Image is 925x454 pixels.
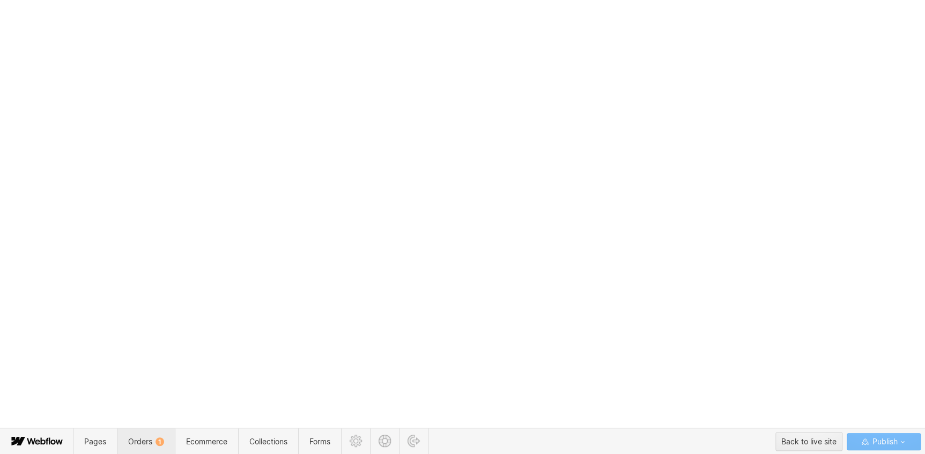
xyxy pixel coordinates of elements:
span: Collections [249,437,287,446]
div: 1 [156,437,164,446]
span: Text us [4,26,33,36]
button: Back to live site [775,432,842,451]
div: Back to live site [781,434,837,450]
span: Orders [128,437,164,446]
span: Publish [870,434,897,450]
button: Publish [847,433,921,450]
span: Ecommerce [186,437,227,446]
span: Forms [309,437,330,446]
span: Pages [84,437,106,446]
